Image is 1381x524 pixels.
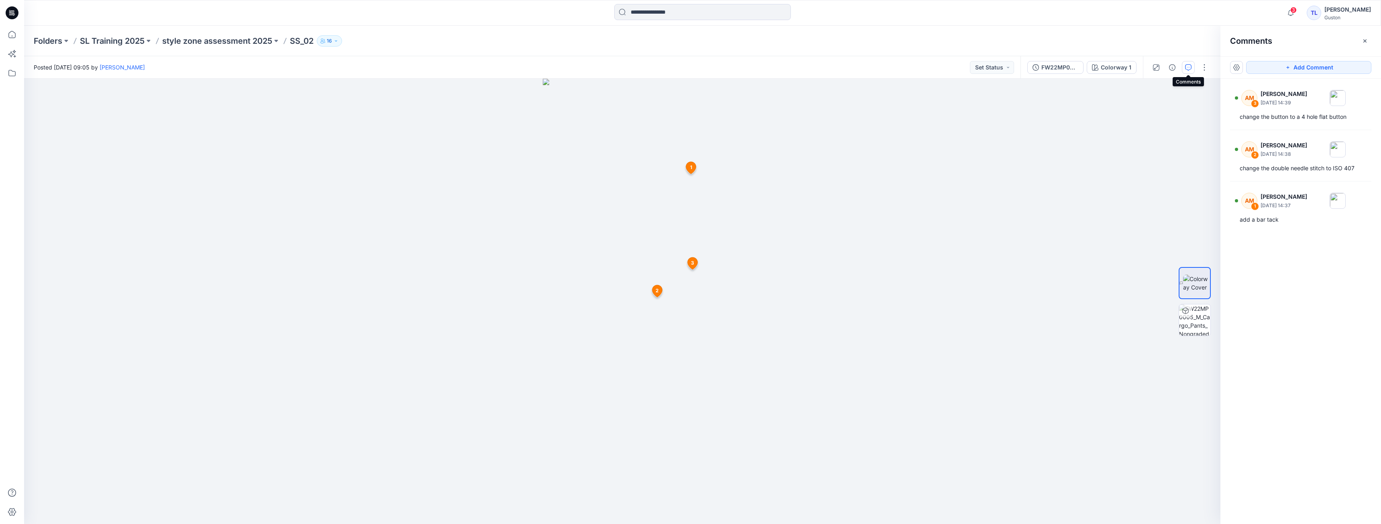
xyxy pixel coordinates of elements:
[1240,112,1362,122] div: change the button to a 4 hole flat button
[1240,215,1362,224] div: add a bar tack
[1261,99,1307,107] p: [DATE] 14:39
[543,79,702,524] img: eyJhbGciOiJIUzI1NiIsImtpZCI6IjAiLCJzbHQiOiJzZXMiLCJ0eXAiOiJKV1QifQ.eyJkYXRhIjp7InR5cGUiOiJzdG9yYW...
[1230,36,1272,46] h2: Comments
[1101,63,1131,72] div: Colorway 1
[1041,63,1078,72] div: FW22MP0005_M_Cargo_Pants_Nongraded
[1027,61,1084,74] button: FW22MP0005_M_Cargo_Pants_Nongraded
[1324,5,1371,14] div: [PERSON_NAME]
[1087,61,1137,74] button: Colorway 1
[1183,275,1210,292] img: Colorway Cover
[1261,202,1307,210] p: [DATE] 14:37
[1324,14,1371,20] div: Guston
[1261,89,1307,99] p: [PERSON_NAME]
[1261,150,1307,158] p: [DATE] 14:38
[1251,151,1259,159] div: 2
[1246,61,1371,74] button: Add Comment
[317,35,342,47] button: 16
[1261,141,1307,150] p: [PERSON_NAME]
[34,35,62,47] a: Folders
[1307,6,1321,20] div: TL
[1290,7,1297,13] span: 3
[1179,304,1210,336] img: FW22MP0005_M_Cargo_Pants_Nongraded Colorway 1
[1241,193,1257,209] div: AM
[1261,192,1307,202] p: [PERSON_NAME]
[100,64,145,71] a: [PERSON_NAME]
[1251,100,1259,108] div: 3
[1241,141,1257,157] div: AM
[290,35,314,47] p: SS_02
[1241,90,1257,106] div: AM
[80,35,145,47] a: SL Training 2025
[1251,202,1259,210] div: 1
[327,37,332,45] p: 16
[1166,61,1179,74] button: Details
[1240,163,1362,173] div: change the double needle stitch to ISO 407
[34,63,145,71] span: Posted [DATE] 09:05 by
[162,35,272,47] a: style zone assessment 2025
